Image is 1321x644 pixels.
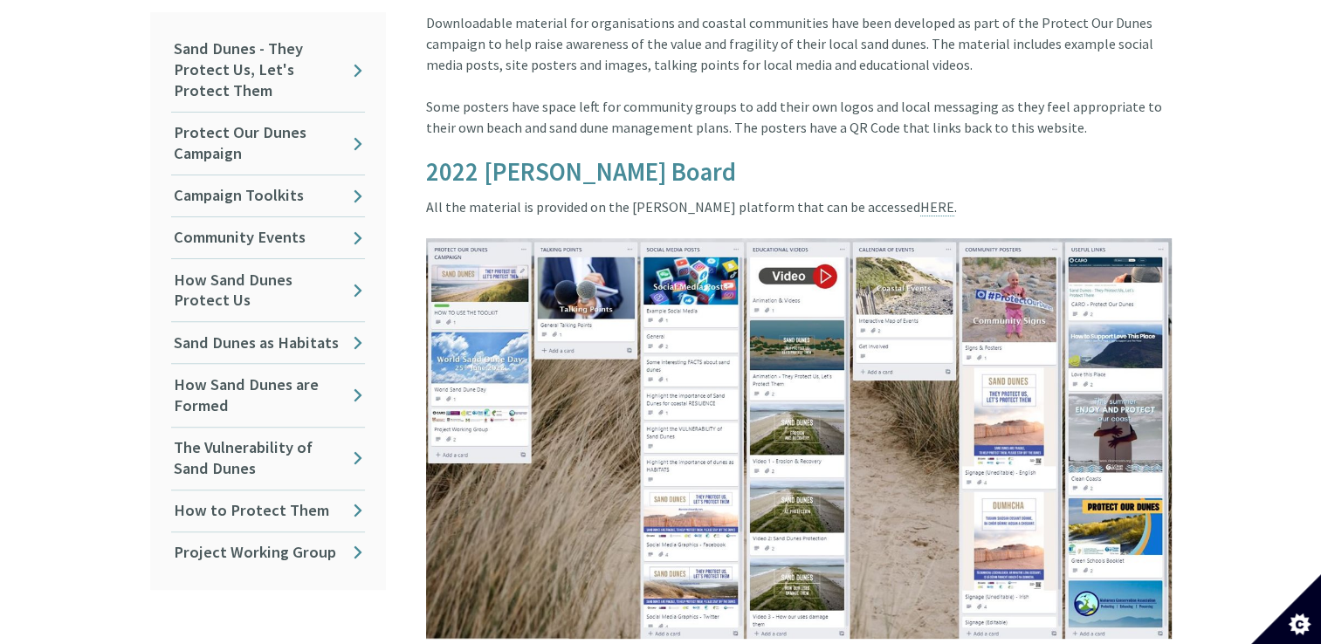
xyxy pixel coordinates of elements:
a: Project Working Group [171,532,365,573]
a: HERE [920,198,954,216]
a: Community Events [171,217,365,258]
a: Campaign Toolkits [171,175,365,216]
button: Set cookie preferences [1251,574,1321,644]
a: Sand Dunes - They Protect Us, Let's Protect Them [171,29,365,112]
a: The Vulnerability of Sand Dunes [171,428,365,490]
a: Protect Our Dunes Campaign [171,113,365,175]
a: How Sand Dunes are Formed [171,364,365,426]
a: How to Protect Them [171,490,365,531]
a: Sand Dunes as Habitats [171,322,365,363]
h4: 2022 [PERSON_NAME] Board [426,159,1172,187]
a: How Sand Dunes Protect Us [171,259,365,321]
